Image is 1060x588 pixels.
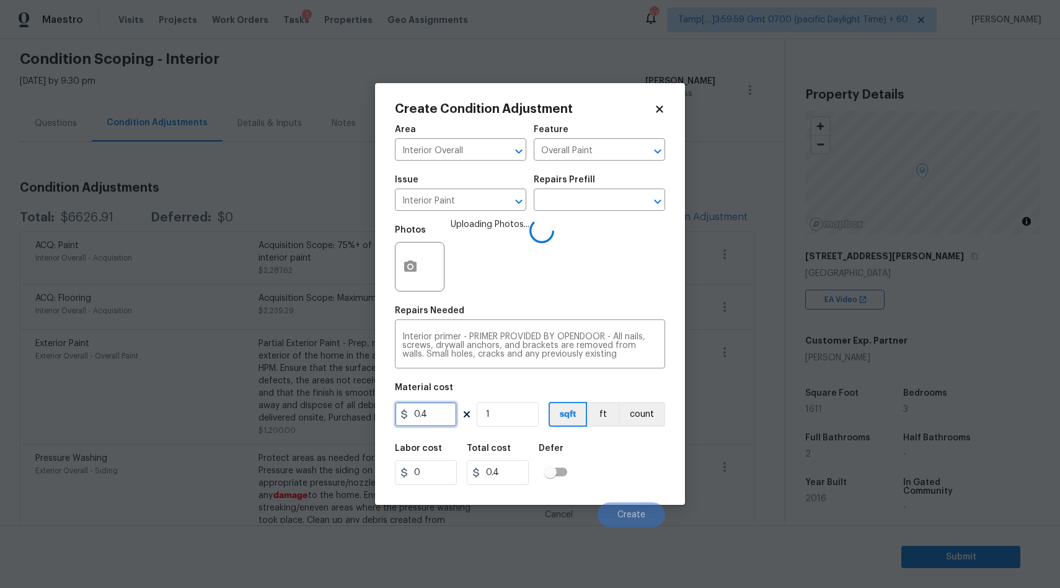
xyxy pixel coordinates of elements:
[649,193,666,210] button: Open
[545,510,573,520] span: Cancel
[649,143,666,160] button: Open
[395,226,426,234] h5: Photos
[402,332,658,359] textarea: Interior primer - PRIMER PROVIDED BY OPENDOOR - All nails, screws, drywall anchors, and brackets ...
[510,193,528,210] button: Open
[539,444,563,453] h5: Defer
[467,444,511,453] h5: Total cost
[534,176,595,184] h5: Repairs Prefill
[395,125,416,134] h5: Area
[395,103,654,115] h2: Create Condition Adjustment
[395,306,464,315] h5: Repairs Needed
[534,125,568,134] h5: Feature
[549,402,587,427] button: sqft
[395,383,453,392] h5: Material cost
[525,502,593,527] button: Cancel
[395,176,418,184] h5: Issue
[587,402,619,427] button: ft
[451,218,529,299] span: Uploading Photos...
[395,444,442,453] h5: Labor cost
[619,402,665,427] button: count
[617,510,645,520] span: Create
[598,502,665,527] button: Create
[510,143,528,160] button: Open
